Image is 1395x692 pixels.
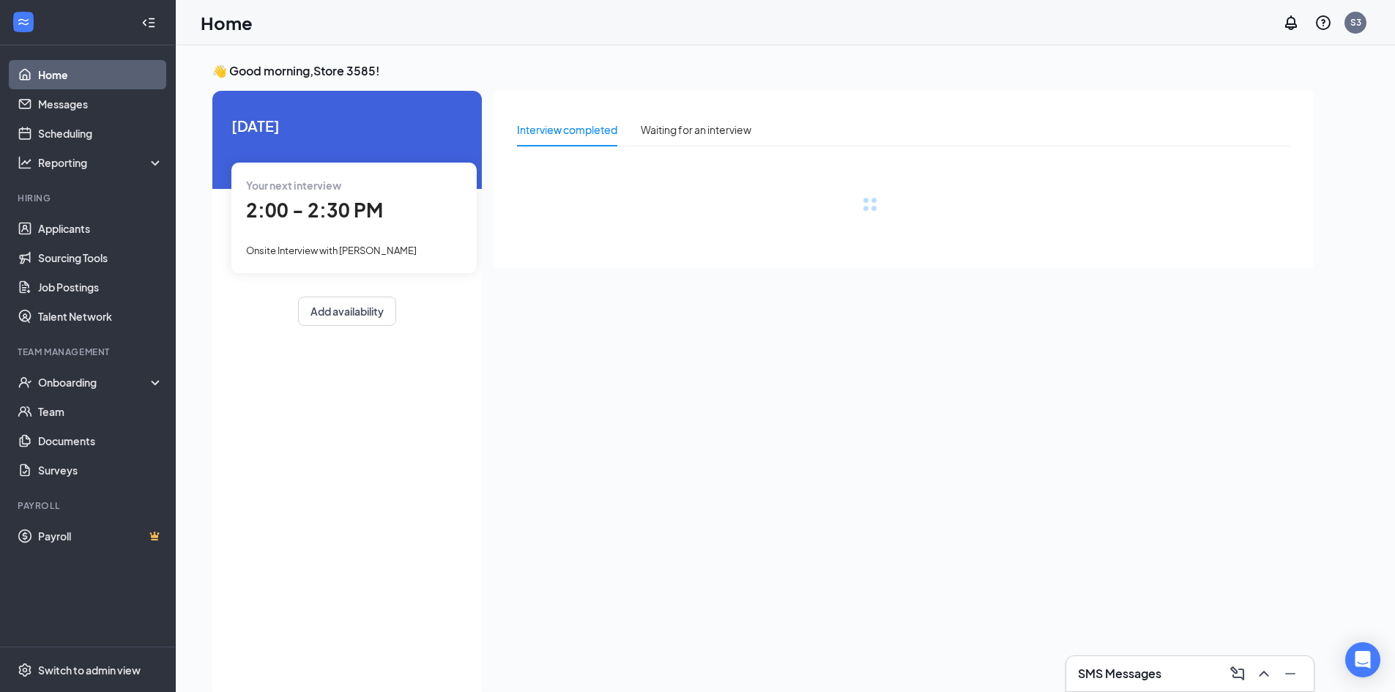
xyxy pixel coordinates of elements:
div: S3 [1350,16,1361,29]
a: PayrollCrown [38,521,163,551]
h3: 👋 Good morning, Store 3585 ! [212,63,1314,79]
span: Onsite Interview with [PERSON_NAME] [246,245,417,256]
a: Home [38,60,163,89]
svg: QuestionInfo [1314,14,1332,31]
svg: Minimize [1281,665,1299,682]
div: Switch to admin view [38,663,141,677]
div: Hiring [18,192,160,204]
a: Job Postings [38,272,163,302]
svg: Settings [18,663,32,677]
div: Payroll [18,499,160,512]
button: ComposeMessage [1226,662,1249,685]
a: Applicants [38,214,163,243]
svg: UserCheck [18,375,32,390]
div: Onboarding [38,375,151,390]
span: 2:00 - 2:30 PM [246,198,383,222]
div: Waiting for an interview [641,122,751,138]
a: Messages [38,89,163,119]
button: ChevronUp [1252,662,1276,685]
a: Documents [38,426,163,455]
svg: WorkstreamLogo [16,15,31,29]
svg: Collapse [141,15,156,30]
h3: SMS Messages [1078,666,1161,682]
svg: ComposeMessage [1229,665,1246,682]
button: Add availability [298,297,396,326]
svg: Analysis [18,155,32,170]
span: [DATE] [231,114,463,137]
button: Minimize [1279,662,1302,685]
span: Your next interview [246,179,341,192]
a: Scheduling [38,119,163,148]
div: Reporting [38,155,164,170]
svg: ChevronUp [1255,665,1273,682]
a: Sourcing Tools [38,243,163,272]
a: Talent Network [38,302,163,331]
svg: Notifications [1282,14,1300,31]
a: Surveys [38,455,163,485]
div: Team Management [18,346,160,358]
div: Interview completed [517,122,617,138]
h1: Home [201,10,253,35]
a: Team [38,397,163,426]
div: Open Intercom Messenger [1345,642,1380,677]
